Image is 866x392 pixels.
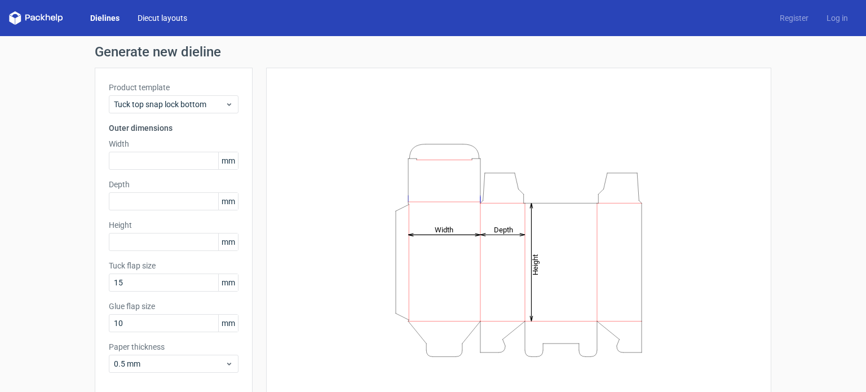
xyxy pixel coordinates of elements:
[109,301,238,312] label: Glue flap size
[109,179,238,190] label: Depth
[95,45,771,59] h1: Generate new dieline
[818,12,857,24] a: Log in
[129,12,196,24] a: Diecut layouts
[114,358,225,369] span: 0.5 mm
[771,12,818,24] a: Register
[218,234,238,250] span: mm
[109,260,238,271] label: Tuck flap size
[218,193,238,210] span: mm
[109,138,238,149] label: Width
[494,225,513,234] tspan: Depth
[109,219,238,231] label: Height
[218,274,238,291] span: mm
[109,122,238,134] h3: Outer dimensions
[218,315,238,332] span: mm
[531,254,540,275] tspan: Height
[218,152,238,169] span: mm
[109,82,238,93] label: Product template
[109,341,238,353] label: Paper thickness
[435,225,453,234] tspan: Width
[114,99,225,110] span: Tuck top snap lock bottom
[81,12,129,24] a: Dielines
